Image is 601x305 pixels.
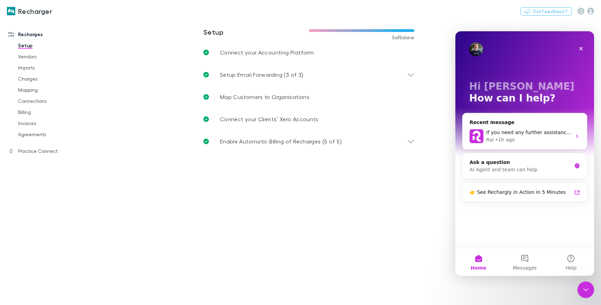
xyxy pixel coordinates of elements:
p: Enable Automatic Billing of Recharges (5 of 5) [220,137,342,146]
iframe: Intercom live chat [455,31,594,276]
p: Connect your Accounting Platform [220,48,314,57]
a: Connect your Accounting Platform [198,41,420,64]
a: Charges [11,73,87,84]
p: Setup Email Forwarding (3 of 3) [220,71,303,79]
span: Help [110,234,121,239]
a: Invoices [11,118,87,129]
a: Connect your Clients’ Xero Accounts [198,108,420,130]
a: Setup [11,40,87,51]
button: Help [93,217,139,245]
span: If you need any further assistance with accessing or understanding the demo options, I am here to... [31,98,511,104]
a: Billing [11,107,87,118]
a: Mapping [11,84,87,96]
p: Map Customers to Organisations [220,93,310,101]
div: Ask a questionAI Agent and team can help [7,122,132,148]
a: Connections [11,96,87,107]
img: Recharger's Logo [7,7,15,15]
a: Agreements [11,129,87,140]
span: 5 of 5 done [392,35,414,40]
span: Home [15,234,31,239]
h3: Recharger [18,7,52,15]
div: • 1h ago [40,105,60,112]
p: Connect your Clients’ Xero Accounts [220,115,319,123]
span: Messages [58,234,82,239]
button: Got Feedback? [520,7,572,16]
div: Rai [31,105,39,112]
div: Ask a question [14,127,116,135]
div: AI Agent and team can help [14,135,116,142]
a: 👉 See Rechargly in Action in 5 Minutes [10,155,129,167]
div: Setup Email Forwarding (3 of 3) [198,64,420,86]
a: Map Customers to Organisations [198,86,420,108]
h3: Setup [203,28,309,36]
a: Practice Connect [1,146,87,157]
div: Enable Automatic Billing of Recharges (5 of 5) [198,130,420,152]
a: Recharger [3,3,56,19]
button: Messages [46,217,92,245]
a: Recharges [1,29,87,40]
iframe: Intercom live chat [577,281,594,298]
div: 👉 See Rechargly in Action in 5 Minutes [14,157,116,165]
div: Close [119,11,132,24]
a: Vendors [11,51,87,62]
a: Imports [11,62,87,73]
